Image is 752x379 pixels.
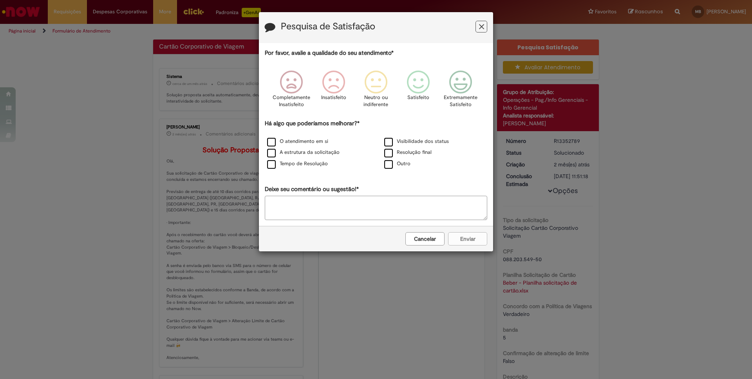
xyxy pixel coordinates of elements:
div: Neutro ou indiferente [356,65,396,118]
label: Por favor, avalie a qualidade do seu atendimento* [265,49,394,57]
button: Cancelar [405,232,445,245]
label: A estrutura da solicitação [267,149,340,156]
label: Outro [384,160,410,168]
p: Neutro ou indiferente [362,94,390,108]
label: Resolução final [384,149,432,156]
label: Tempo de Resolução [267,160,328,168]
label: O atendimento em si [267,138,328,145]
div: Completamente Insatisfeito [271,65,311,118]
label: Visibilidade dos status [384,138,449,145]
p: Insatisfeito [321,94,346,101]
div: Satisfeito [398,65,438,118]
label: Deixe seu comentário ou sugestão!* [265,185,359,193]
p: Extremamente Satisfeito [444,94,477,108]
label: Pesquisa de Satisfação [281,22,375,32]
div: Extremamente Satisfeito [441,65,481,118]
p: Completamente Insatisfeito [273,94,310,108]
div: Insatisfeito [314,65,354,118]
p: Satisfeito [407,94,429,101]
div: Há algo que poderíamos melhorar?* [265,119,487,170]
